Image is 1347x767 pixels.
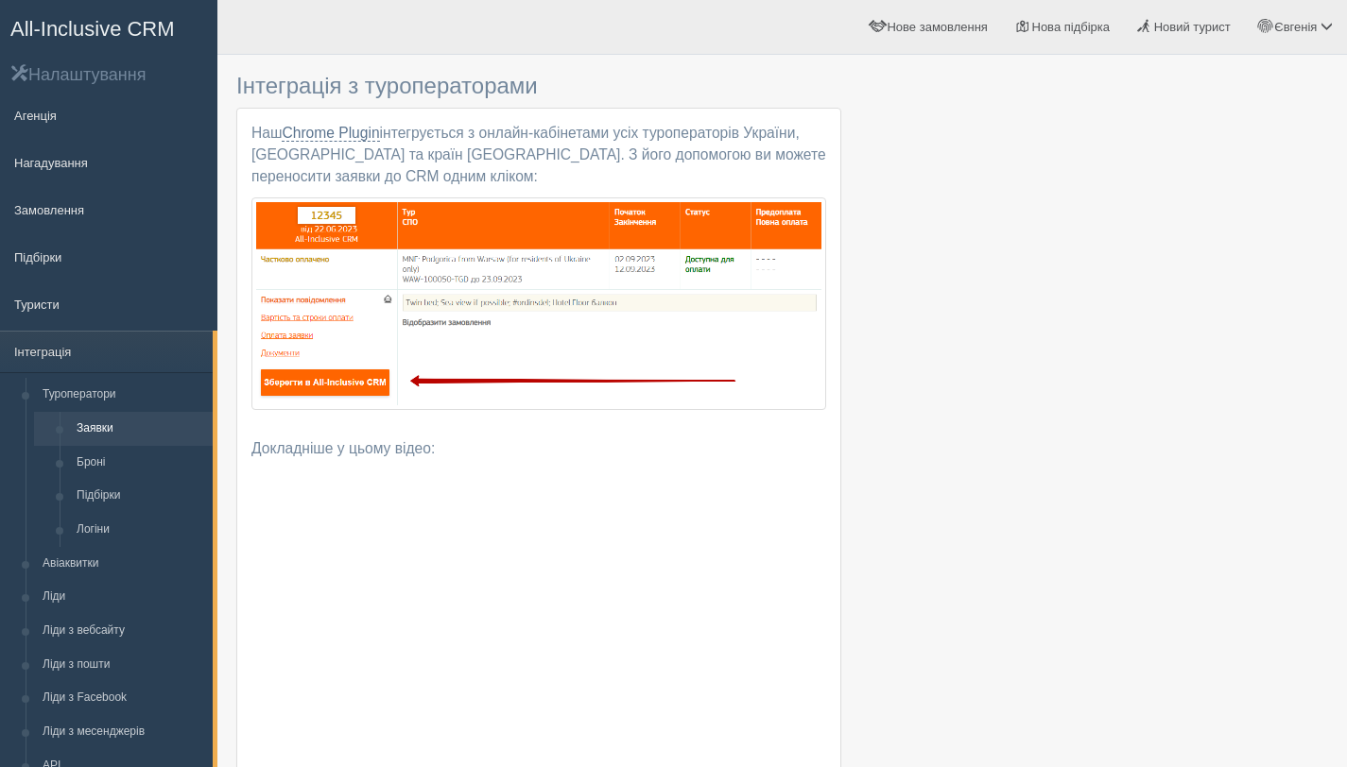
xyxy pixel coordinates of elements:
[10,17,175,41] span: All-Inclusive CRM
[251,123,826,188] p: Наш інтегрується з онлайн-кабінетами усіх туроператорів України, [GEOGRAPHIC_DATA] та країн [GEOG...
[1154,20,1231,34] span: Новий турист
[236,74,841,98] h3: Інтеграція з туроператорами
[282,125,379,142] a: Chrome Plugin
[34,547,213,581] a: Авіаквитки
[34,681,213,715] a: Ліди з Facebook
[34,580,213,614] a: Ліди
[1032,20,1111,34] span: Нова підбірка
[34,715,213,749] a: Ліди з месенджерів
[251,197,826,410] img: contracts.uk.png
[68,513,213,547] a: Логіни
[34,648,213,682] a: Ліди з пошти
[251,438,826,460] p: Докладніше у цьому відео:
[1274,20,1317,34] span: Євгенія
[68,479,213,513] a: Підбірки
[34,614,213,648] a: Ліди з вебсайту
[1,1,216,53] a: All-Inclusive CRM
[68,446,213,480] a: Броні
[34,378,213,412] a: Туроператори
[887,20,987,34] span: Нове замовлення
[68,412,213,446] a: Заявки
